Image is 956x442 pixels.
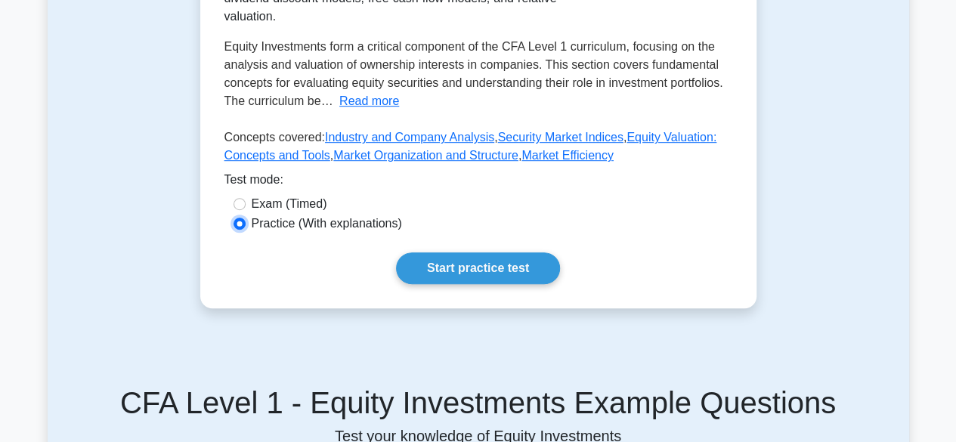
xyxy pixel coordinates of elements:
div: Test mode: [224,171,732,195]
label: Practice (With explanations) [252,215,402,233]
button: Read more [339,92,399,110]
label: Exam (Timed) [252,195,327,213]
h5: CFA Level 1 - Equity Investments Example Questions [66,385,891,421]
a: Start practice test [396,252,560,284]
a: Market Organization and Structure [333,149,518,162]
a: Industry and Company Analysis [325,131,494,144]
p: Concepts covered: , , , , [224,128,732,171]
a: Market Efficiency [521,149,614,162]
a: Security Market Indices [497,131,623,144]
span: Equity Investments form a critical component of the CFA Level 1 curriculum, focusing on the analy... [224,40,723,107]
